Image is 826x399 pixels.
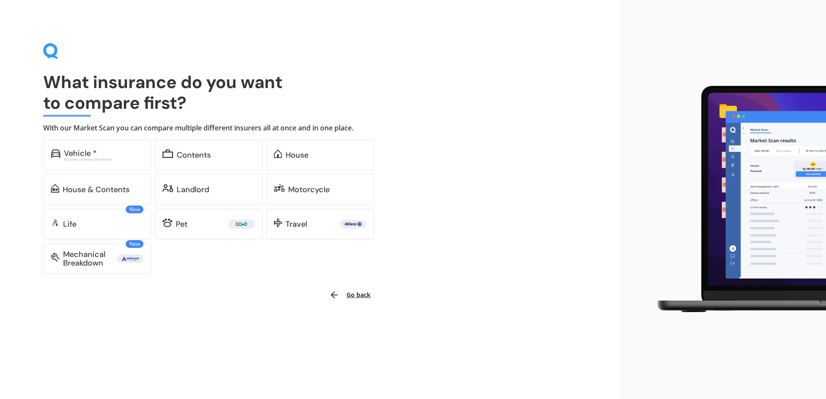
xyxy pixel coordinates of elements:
div: Contents [177,151,211,159]
div: Landlord [177,185,209,194]
img: pet.71f96884985775575a0d.svg [162,218,172,227]
span: New [126,206,143,213]
img: Allianz.webp [342,220,365,228]
img: travel.bdda8d6aa9c3f12c5fe2.svg [274,218,282,227]
img: motorbike.c49f395e5a6966510904.svg [274,184,285,193]
img: car.f15378c7a67c060ca3f3.svg [51,149,60,158]
a: Pet [155,209,263,240]
div: Vehicle * [64,149,97,158]
span: New [126,240,143,248]
img: Cove.webp [230,220,253,228]
div: House [286,151,308,159]
img: content.01f40a52572271636b6f.svg [162,149,173,158]
div: Mechanical Breakdown [63,250,117,267]
img: home-and-contents.b802091223b8502ef2dd.svg [51,184,59,193]
img: laptop.webp [645,81,826,318]
div: Motorcycle [288,185,330,194]
h1: What insurance do you want to compare first? [43,72,576,113]
img: home.91c183c226a05b4dc763.svg [274,149,282,158]
div: Pet [176,220,187,228]
div: Life [63,220,76,228]
div: Excludes commercial vehicles [64,158,143,161]
h4: With our Market Scan you can compare multiple different insurers all at once and in one place. [43,123,576,133]
div: House & Contents [63,185,130,194]
button: Go back [324,285,376,305]
img: landlord.470ea2398dcb263567d0.svg [162,184,173,193]
img: mbi.6615ef239df2212c2848.svg [51,253,60,262]
img: life.f720d6a2d7cdcd3ad642.svg [51,218,60,227]
img: Autosure.webp [119,254,142,263]
div: Travel [286,220,307,228]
